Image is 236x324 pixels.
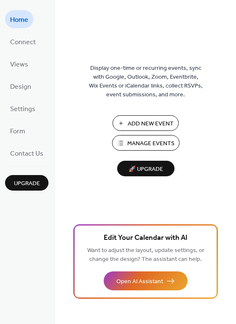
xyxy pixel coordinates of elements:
[10,147,43,160] span: Contact Us
[10,125,25,138] span: Form
[116,277,163,286] span: Open AI Assistant
[10,36,36,49] span: Connect
[104,232,188,244] span: Edit Your Calendar with AI
[127,139,174,148] span: Manage Events
[122,164,169,175] span: 🚀 Upgrade
[104,271,188,290] button: Open AI Assistant
[5,77,36,95] a: Design
[128,120,174,128] span: Add New Event
[5,99,40,117] a: Settings
[5,10,33,28] a: Home
[87,245,204,265] span: Want to adjust the layout, update settings, or change the design? The assistant can help.
[112,135,180,151] button: Manage Events
[10,58,28,71] span: Views
[10,103,35,116] span: Settings
[5,144,48,162] a: Contact Us
[113,115,179,131] button: Add New Event
[117,161,174,176] button: 🚀 Upgrade
[89,64,203,99] span: Display one-time or recurring events, sync with Google, Outlook, Zoom, Eventbrite, Wix Events or ...
[10,13,28,27] span: Home
[5,32,41,50] a: Connect
[10,80,31,93] span: Design
[5,122,30,140] a: Form
[14,179,40,188] span: Upgrade
[5,55,33,73] a: Views
[5,175,48,191] button: Upgrade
